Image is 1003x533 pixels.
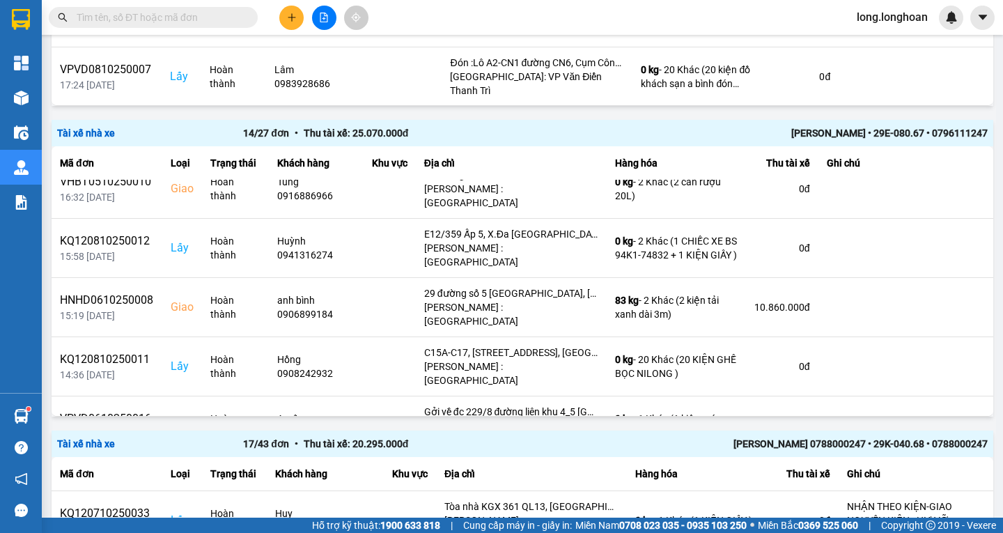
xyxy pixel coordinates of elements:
[243,125,615,141] div: 14 / 27 đơn Thu tài xế: 25.070.000 đ
[798,520,858,531] strong: 0369 525 060
[615,176,633,187] span: 0 kg
[444,500,619,513] div: Tòa nhà KGX 361 QL13, [GEOGRAPHIC_DATA], [GEOGRAPHIC_DATA]
[58,13,68,22] span: search
[450,70,624,98] div: [GEOGRAPHIC_DATA]: VP Văn Điển Thanh Trì
[14,56,29,70] img: dashboard-icon
[869,518,871,533] span: |
[615,175,738,203] div: - 2 Khác (2 can rượu 20L)
[424,360,598,387] div: [PERSON_NAME] : [GEOGRAPHIC_DATA]
[279,6,304,30] button: plus
[287,13,297,22] span: plus
[463,518,572,533] span: Cung cấp máy in - giấy in:
[210,293,261,321] div: Hoàn thành
[77,10,241,25] input: Tìm tên, số ĐT hoặc mã đơn
[162,146,202,180] th: Loại
[416,146,607,180] th: Địa chỉ
[277,189,355,203] div: 0916886966
[210,353,261,380] div: Hoàn thành
[775,465,830,482] div: Thu tài xế
[616,436,988,451] div: [PERSON_NAME] 0788000247 • 29K-040.68 • 0788000247
[619,520,747,531] strong: 0708 023 035 - 0935 103 250
[754,360,810,373] div: 0 đ
[171,512,194,529] div: Lấy
[846,8,939,26] span: long.longhoan
[57,438,115,449] span: Tài xế nhà xe
[615,413,633,424] span: 0 kg
[641,64,659,75] span: 0 kg
[424,227,598,241] div: E12/359 Ấp 5, X.Đa [GEOGRAPHIC_DATA] [GEOGRAPHIC_DATA]
[60,292,154,309] div: HNHD0610250008
[269,146,364,180] th: Khách hàng
[926,520,935,530] span: copyright
[15,504,28,517] span: message
[635,515,653,526] span: 0 kg
[312,518,440,533] span: Hỗ trợ kỹ thuật:
[436,457,627,491] th: Địa chỉ
[351,13,361,22] span: aim
[60,249,154,263] div: 15:58 [DATE]
[210,234,261,262] div: Hoàn thành
[170,68,193,85] div: Lấy
[754,155,810,171] div: Thu tài xế
[277,248,355,262] div: 0941316274
[274,77,381,91] div: 0983928686
[319,13,329,22] span: file-add
[945,11,958,24] img: icon-new-feature
[289,128,304,139] span: •
[780,70,830,84] div: 0 đ
[277,293,355,307] div: anh bình
[451,518,453,533] span: |
[289,438,304,449] span: •
[162,457,202,491] th: Loại
[171,299,194,316] div: Giao
[60,173,154,190] div: VHBT0510250010
[60,505,154,522] div: KQ120710250033
[210,175,261,203] div: Hoàn thành
[277,412,355,426] div: Atuấn
[267,457,384,491] th: Khách hàng
[52,457,162,491] th: Mã đơn
[171,180,194,197] div: Giao
[344,6,368,30] button: aim
[615,354,633,365] span: 0 kg
[14,160,29,175] img: warehouse-icon
[758,518,858,533] span: Miền Bắc
[277,307,355,321] div: 0906899184
[615,353,738,380] div: - 20 Khác (20 KIỆN GHẾ BỌC NILONG )
[202,146,269,180] th: Trạng thái
[210,412,261,440] div: Hoàn thành
[14,195,29,210] img: solution-icon
[60,410,154,427] div: VPVD0610250016
[818,146,993,180] th: Ghi chú
[977,11,989,24] span: caret-down
[312,6,336,30] button: file-add
[607,146,746,180] th: Hàng hóa
[754,182,810,196] div: 0 đ
[14,91,29,105] img: warehouse-icon
[424,241,598,269] div: [PERSON_NAME] : [GEOGRAPHIC_DATA]
[277,234,355,248] div: Huỳnh
[60,368,154,382] div: 14:36 [DATE]
[171,240,194,256] div: Lấy
[424,405,598,419] div: Gởi về đc 229/8 đường liên khu 4_5 [GEOGRAPHIC_DATA]
[60,190,154,204] div: 16:32 [DATE]
[424,286,598,300] div: 29 đường số 5 [GEOGRAPHIC_DATA], [GEOGRAPHIC_DATA]
[970,6,995,30] button: caret-down
[277,353,355,366] div: Hồng
[12,9,30,30] img: logo-vxr
[754,241,810,255] div: 0 đ
[60,78,153,92] div: 17:24 [DATE]
[57,128,115,139] span: Tài xế nhà xe
[277,366,355,380] div: 0908242932
[384,457,436,491] th: Khu vực
[616,125,988,141] div: [PERSON_NAME] • 29E-080.67 • 0796111247
[26,407,31,411] sup: 1
[575,518,747,533] span: Miền Nam
[60,233,154,249] div: KQ120810250012
[635,513,758,527] div: - 1 Khác (1 KIỆN GIẤY )
[754,300,810,314] div: 10.860.000 đ
[380,520,440,531] strong: 1900 633 818
[60,351,154,368] div: KQ120810250011
[14,125,29,140] img: warehouse-icon
[627,457,766,491] th: Hàng hóa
